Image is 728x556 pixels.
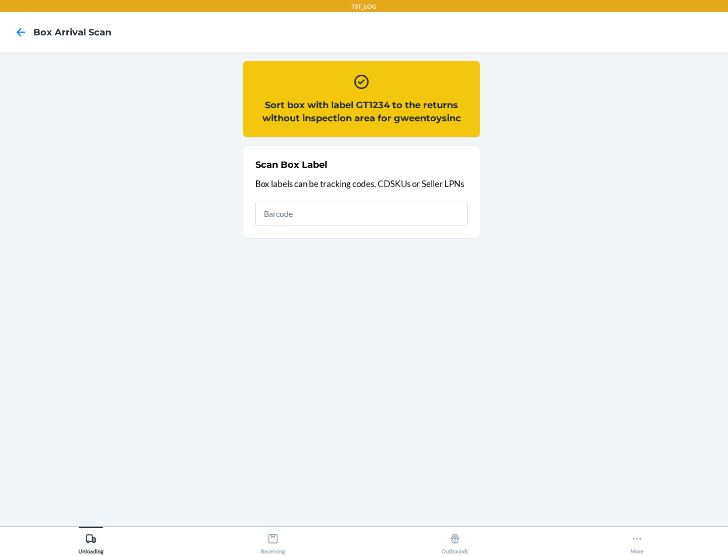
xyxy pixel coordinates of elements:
[630,529,644,554] div: More
[261,529,285,554] div: Receiving
[351,2,377,11] p: TST_LOG
[364,527,546,554] button: Outbounds
[255,158,327,171] h2: Scan Box Label
[255,202,468,226] input: Barcode
[441,529,469,554] div: Outbounds
[255,99,468,125] h2: Sort box with label GT1234 to the returns without inspection area for gweentoysinc
[255,177,468,191] p: Box labels can be tracking codes, CDSKUs or Seller LPNs
[33,26,111,39] h4: Box Arrival Scan
[182,527,364,554] button: Receiving
[78,529,104,554] div: Unloading
[546,527,728,554] button: More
